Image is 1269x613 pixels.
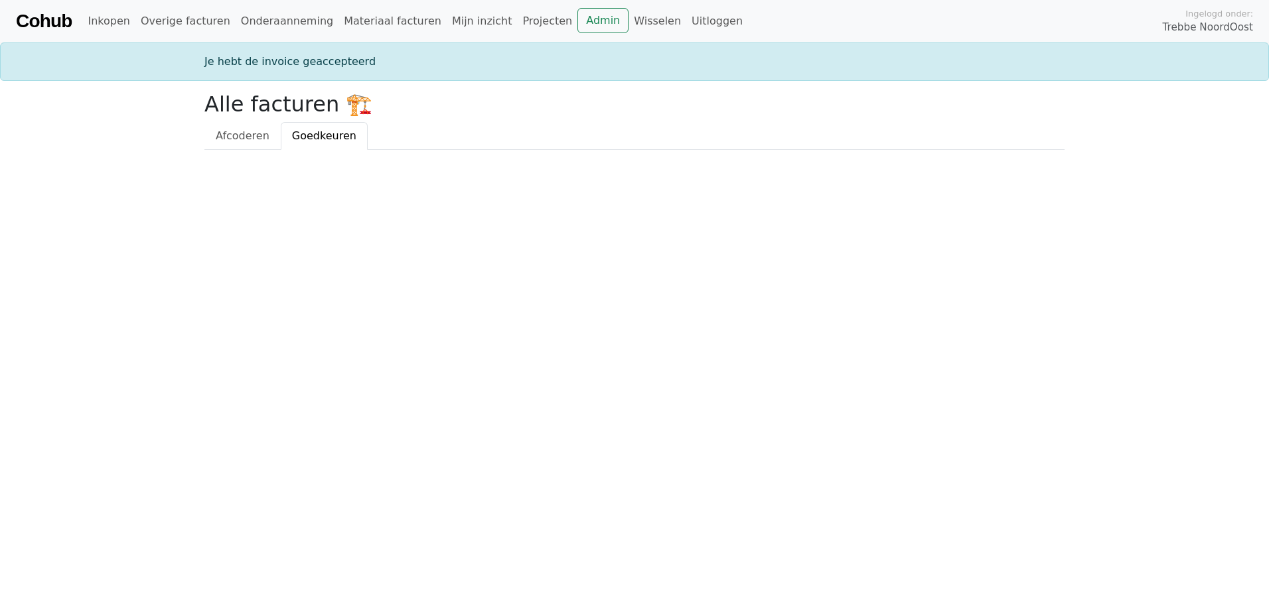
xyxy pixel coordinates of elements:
a: Mijn inzicht [447,8,518,34]
a: Cohub [16,5,72,37]
span: Trebbe NoordOost [1163,20,1253,35]
a: Onderaanneming [236,8,338,34]
h2: Alle facturen 🏗️ [204,92,1065,117]
a: Uitloggen [686,8,748,34]
div: Je hebt de invoice geaccepteerd [196,54,1073,70]
span: Goedkeuren [292,129,356,142]
a: Inkopen [82,8,135,34]
a: Materiaal facturen [338,8,447,34]
span: Afcoderen [216,129,269,142]
a: Goedkeuren [281,122,368,150]
a: Afcoderen [204,122,281,150]
a: Wisselen [629,8,686,34]
a: Overige facturen [135,8,236,34]
a: Projecten [517,8,577,34]
a: Admin [577,8,629,33]
span: Ingelogd onder: [1185,7,1253,20]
